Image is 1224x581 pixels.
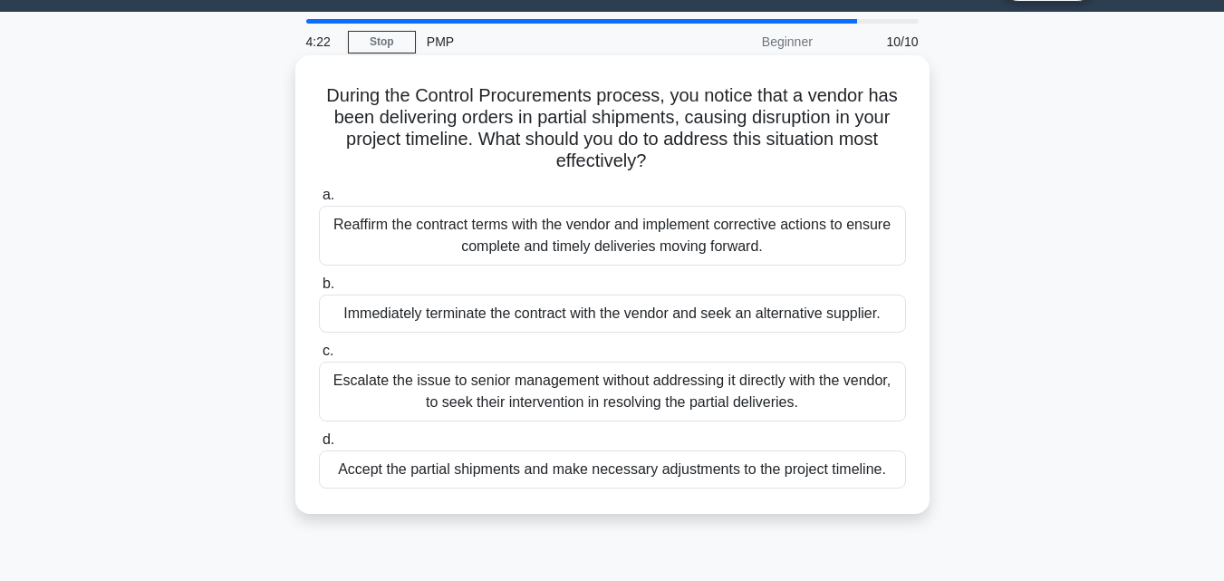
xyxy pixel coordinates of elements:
[319,295,906,333] div: Immediately terminate the contract with the vendor and seek an alternative supplier.
[317,84,908,173] h5: During the Control Procurements process, you notice that a vendor has been delivering orders in p...
[665,24,824,60] div: Beginner
[323,187,334,202] span: a.
[416,24,665,60] div: PMP
[295,24,348,60] div: 4:22
[319,362,906,421] div: Escalate the issue to senior management without addressing it directly with the vendor, to seek t...
[319,206,906,266] div: Reaffirm the contract terms with the vendor and implement corrective actions to ensure complete a...
[319,450,906,489] div: Accept the partial shipments and make necessary adjustments to the project timeline.
[323,431,334,447] span: d.
[824,24,930,60] div: 10/10
[323,276,334,291] span: b.
[348,31,416,53] a: Stop
[323,343,333,358] span: c.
